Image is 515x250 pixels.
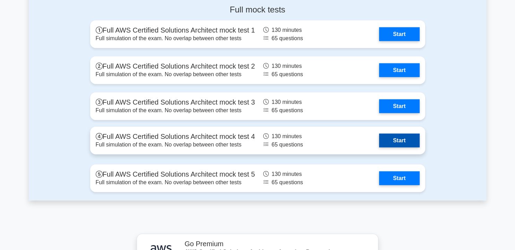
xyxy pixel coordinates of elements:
a: Start [379,171,419,185]
a: Start [379,27,419,41]
h4: Full mock tests [90,5,425,15]
a: Start [379,63,419,77]
a: Start [379,134,419,148]
a: Start [379,99,419,113]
